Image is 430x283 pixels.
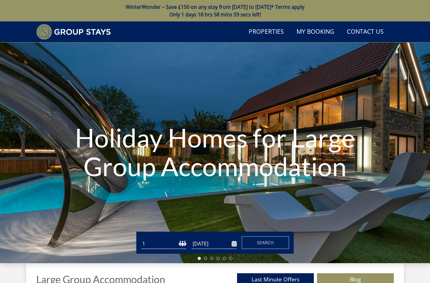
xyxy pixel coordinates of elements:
h1: Holiday Homes for Large Group Accommodation [65,111,365,193]
button: Search [242,236,289,249]
img: Group Stays [36,24,111,40]
a: My Booking [294,25,337,39]
span: Only 1 days 18 hrs 58 mins 59 secs left! [169,11,261,18]
a: Contact Us [344,25,386,39]
span: Search [257,240,274,245]
a: Properties [246,25,286,39]
input: Arrival Date [191,239,237,249]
